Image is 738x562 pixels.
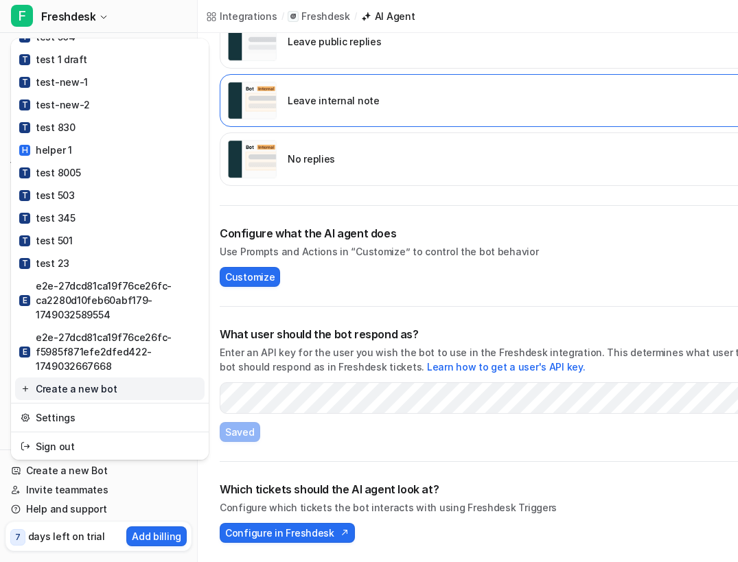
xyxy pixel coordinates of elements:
span: T [19,235,30,246]
div: test-new-1 [19,75,88,89]
span: T [19,99,30,110]
div: test 503 [19,188,75,202]
span: T [19,77,30,88]
div: test 830 [19,120,76,134]
div: helper 1 [19,143,72,157]
div: test 501 [19,233,73,248]
div: e2e-27dcd81ca19f76ce26fc-f5985f871efe2dfed422-1749032667668 [19,330,200,373]
img: reset [21,382,30,396]
div: test 345 [19,211,76,225]
span: T [19,190,30,201]
img: reset [21,410,30,425]
span: H [19,145,30,156]
span: T [19,258,30,269]
span: T [19,122,30,133]
a: Settings [15,406,205,429]
span: E [19,295,30,306]
div: FFreshdesk [11,38,209,460]
div: test 1 draft [19,52,87,67]
img: reset [21,439,30,454]
span: F [11,5,33,27]
div: test 8005 [19,165,80,180]
div: test 23 [19,256,69,270]
div: test-new-2 [19,97,90,112]
span: T [19,213,30,224]
span: Freshdesk [41,7,95,26]
span: T [19,167,30,178]
a: Sign out [15,435,205,458]
a: Create a new bot [15,377,205,400]
div: e2e-27dcd81ca19f76ce26fc-ca2280d10feb60abf179-1749032589554 [19,279,200,322]
span: E [19,347,30,358]
span: T [19,54,30,65]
